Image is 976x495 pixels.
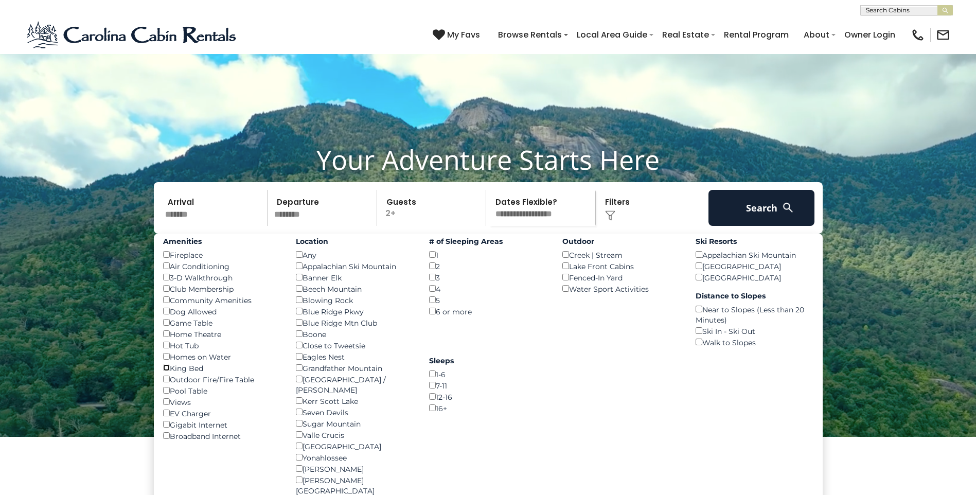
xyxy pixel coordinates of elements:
div: Broadband Internet [163,430,281,441]
div: Banner Elk [296,272,414,283]
p: 2+ [380,190,486,226]
label: Location [296,236,414,246]
div: Gigabit Internet [163,419,281,430]
div: 16+ [429,402,547,414]
div: [GEOGRAPHIC_DATA] / [PERSON_NAME] [296,374,414,395]
div: Game Table [163,317,281,328]
a: My Favs [433,28,483,42]
div: Sugar Mountain [296,418,414,429]
a: Rental Program [719,26,794,44]
div: King Bed [163,362,281,374]
div: Lake Front Cabins [562,260,680,272]
div: 4 [429,283,547,294]
div: Home Theatre [163,328,281,340]
div: EV Charger [163,408,281,419]
div: Seven Devils [296,406,414,418]
a: Local Area Guide [572,26,652,44]
img: search-regular-white.png [782,201,794,214]
div: Boone [296,328,414,340]
div: 3-D Walkthrough [163,272,281,283]
div: Fireplace [163,249,281,260]
div: [GEOGRAPHIC_DATA] [696,272,813,283]
img: phone-regular-black.png [911,28,925,42]
div: Outdoor Fire/Fire Table [163,374,281,385]
label: Amenities [163,236,281,246]
span: My Favs [447,28,480,41]
div: Community Amenities [163,294,281,306]
div: Views [163,396,281,408]
div: Fenced-In Yard [562,272,680,283]
div: [GEOGRAPHIC_DATA] [696,260,813,272]
div: Blue Ridge Mtn Club [296,317,414,328]
div: 1-6 [429,368,547,380]
div: Dog Allowed [163,306,281,317]
label: Ski Resorts [696,236,813,246]
div: Hot Tub [163,340,281,351]
div: Club Membership [163,283,281,294]
h1: Your Adventure Starts Here [8,144,968,175]
div: Beech Mountain [296,283,414,294]
div: Blue Ridge Pkwy [296,306,414,317]
div: 1 [429,249,547,260]
div: 5 [429,294,547,306]
div: Eagles Nest [296,351,414,362]
div: Blowing Rock [296,294,414,306]
div: Near to Slopes (Less than 20 Minutes) [696,304,813,325]
img: Blue-2.png [26,20,239,50]
a: About [798,26,835,44]
label: Sleeps [429,356,547,366]
label: # of Sleeping Areas [429,236,547,246]
div: Water Sport Activities [562,283,680,294]
a: Browse Rentals [493,26,567,44]
div: 6 or more [429,306,547,317]
button: Search [708,190,815,226]
div: [GEOGRAPHIC_DATA] [296,440,414,452]
div: Pool Table [163,385,281,396]
div: 12-16 [429,391,547,402]
div: 3 [429,272,547,283]
a: Owner Login [839,26,900,44]
label: Distance to Slopes [696,291,813,301]
div: Appalachian Ski Mountain [696,249,813,260]
div: [PERSON_NAME] [296,463,414,474]
div: 2 [429,260,547,272]
div: Air Conditioning [163,260,281,272]
div: Grandfather Mountain [296,362,414,374]
div: Walk to Slopes [696,337,813,348]
div: Homes on Water [163,351,281,362]
div: Kerr Scott Lake [296,395,414,406]
div: 7-11 [429,380,547,391]
div: Creek | Stream [562,249,680,260]
div: Any [296,249,414,260]
div: Yonahlossee [296,452,414,463]
label: Outdoor [562,236,680,246]
div: Close to Tweetsie [296,340,414,351]
a: Real Estate [657,26,714,44]
img: mail-regular-black.png [936,28,950,42]
div: Appalachian Ski Mountain [296,260,414,272]
img: filter--v1.png [605,210,615,221]
div: Ski In - Ski Out [696,325,813,337]
div: Valle Crucis [296,429,414,440]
